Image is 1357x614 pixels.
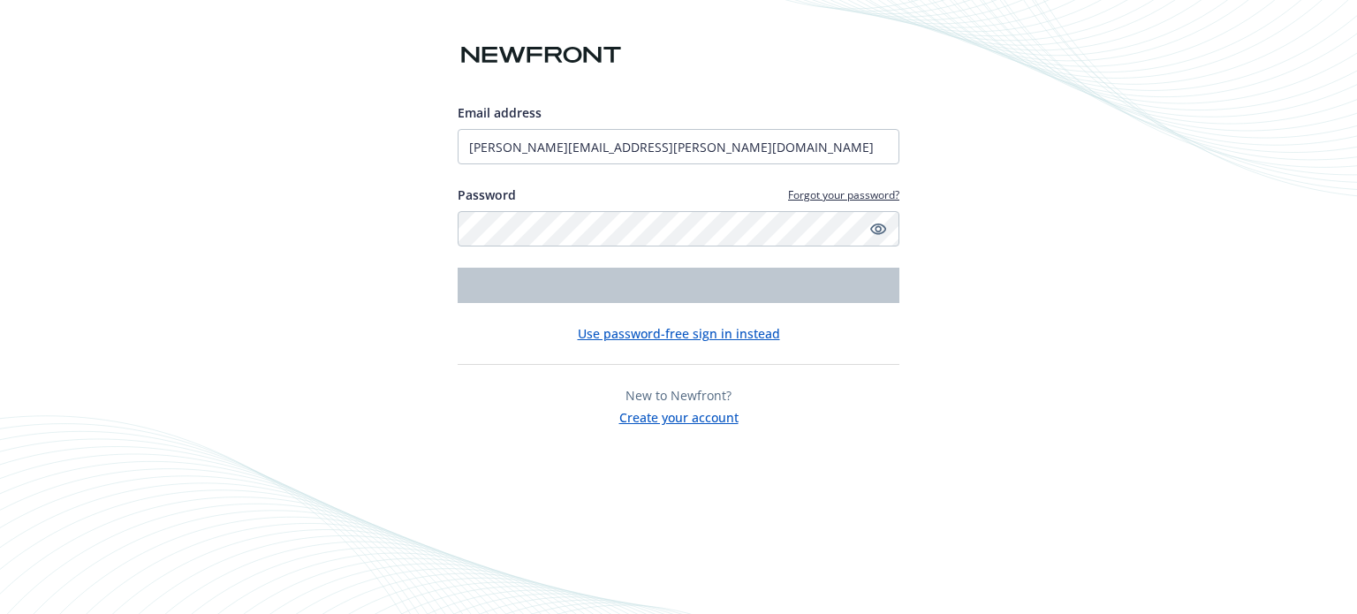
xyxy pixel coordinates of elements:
span: New to Newfront? [625,387,732,404]
button: Login [458,268,899,303]
a: Forgot your password? [788,187,899,202]
a: Show password [868,218,889,239]
span: Login [662,277,695,293]
input: Enter your password [458,211,899,246]
img: Newfront logo [458,40,625,71]
button: Create your account [619,405,739,427]
button: Use password-free sign in instead [578,324,780,343]
span: Email address [458,104,542,121]
label: Password [458,186,516,204]
input: Enter your email [458,129,899,164]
